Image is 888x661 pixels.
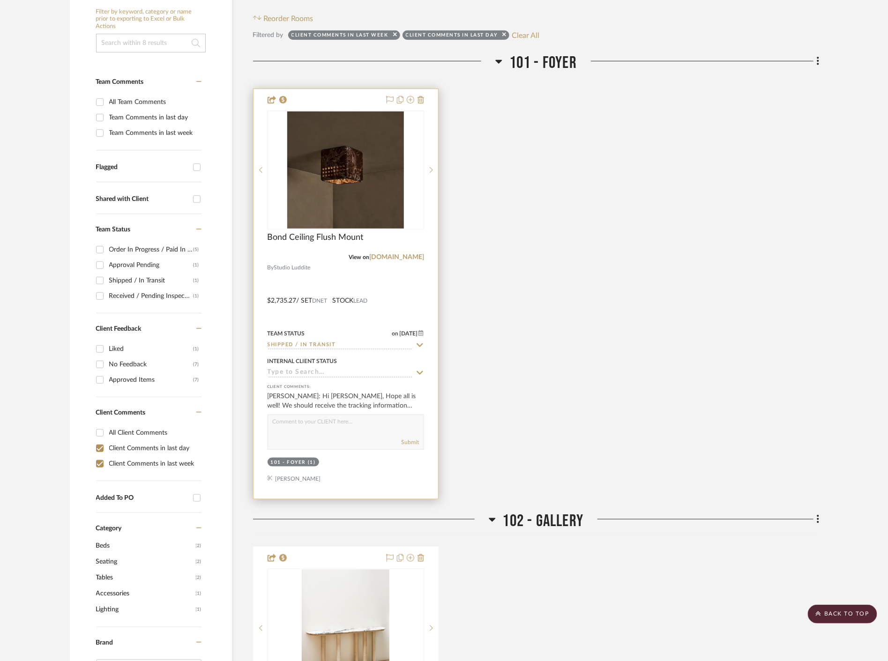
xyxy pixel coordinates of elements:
span: 102 - GALLERY [503,511,584,531]
scroll-to-top-button: BACK TO TOP [808,605,877,624]
img: Bond Ceiling Flush Mount [287,111,404,229]
a: [DOMAIN_NAME] [369,254,424,260]
span: Tables [96,570,194,586]
div: (1) [194,289,199,304]
input: Type to Search… [268,341,413,350]
div: Approval Pending [109,258,194,273]
div: (7) [194,357,199,372]
div: (1) [194,258,199,273]
span: Client Feedback [96,326,142,332]
span: Team Status [96,226,131,233]
div: Shared with Client [96,195,188,203]
input: Search within 8 results [96,34,206,52]
input: Type to Search… [268,369,413,378]
span: Lighting [96,602,194,617]
div: Liked [109,342,194,356]
span: (2) [196,554,201,569]
div: Received / Pending Inspection [109,289,194,304]
div: All Team Comments [109,95,199,110]
button: Submit [401,438,419,446]
span: Beds [96,538,194,554]
div: Internal Client Status [268,357,337,365]
span: (1) [196,602,201,617]
div: Team Comments in last week [109,126,199,141]
span: Bond Ceiling Flush Mount [268,232,364,243]
span: (2) [196,538,201,553]
div: 101 - FOYER [271,459,306,466]
div: (1) [308,459,316,466]
button: Clear All [512,29,539,41]
span: Team Comments [96,79,144,85]
div: Flagged [96,163,188,171]
div: Team Status [268,329,305,338]
button: Reorder Rooms [253,13,313,24]
div: [PERSON_NAME]: Hi [PERSON_NAME], Hope all is well! We should receive the tracking information [DA... [268,392,424,410]
div: Team Comments in last day [109,110,199,125]
span: Studio Luddite [274,263,311,272]
div: Client Comments in last week [291,32,388,41]
div: (7) [194,372,199,387]
div: (5) [194,242,199,257]
div: Approved Items [109,372,194,387]
span: By [268,263,274,272]
div: Client Comments in last day [406,32,498,41]
div: (1) [194,273,199,288]
span: View on [349,254,369,260]
div: Order In Progress / Paid In Full w/ Freight, No Balance due [109,242,194,257]
span: (2) [196,570,201,585]
span: [DATE] [398,330,418,337]
span: Accessories [96,586,194,602]
span: on [392,331,398,336]
h6: Filter by keyword, category or name prior to exporting to Excel or Bulk Actions [96,8,206,30]
div: Added To PO [96,494,188,502]
div: Client Comments in last day [109,441,199,456]
div: Filtered by [253,30,284,40]
span: 101 - FOYER [509,53,577,73]
div: No Feedback [109,357,194,372]
div: All Client Comments [109,425,199,440]
span: Seating [96,554,194,570]
span: Category [96,525,122,533]
div: (1) [194,342,199,356]
span: Client Comments [96,409,146,416]
span: Brand [96,639,113,646]
div: Shipped / In Transit [109,273,194,288]
div: Client Comments in last week [109,456,199,471]
span: (1) [196,586,201,601]
span: Reorder Rooms [263,13,313,24]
